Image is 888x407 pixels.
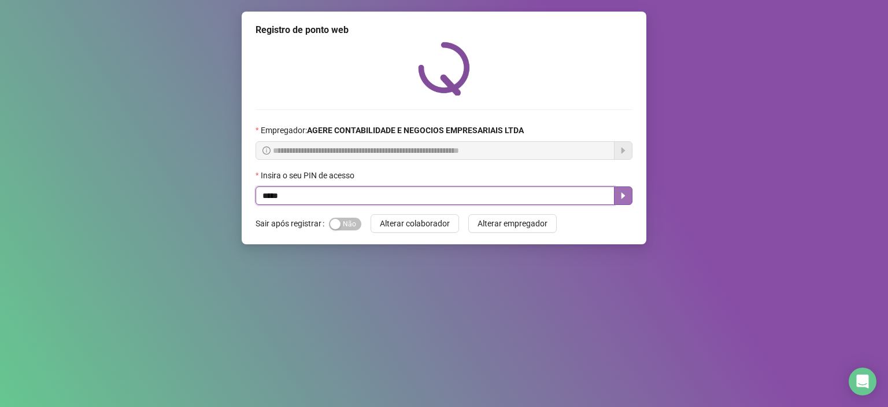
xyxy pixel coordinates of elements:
span: caret-right [619,191,628,200]
label: Insira o seu PIN de acesso [256,169,362,182]
span: Alterar colaborador [380,217,450,230]
button: Alterar empregador [468,214,557,233]
label: Sair após registrar [256,214,329,233]
span: Empregador : [261,124,524,137]
button: Alterar colaborador [371,214,459,233]
strong: AGERE CONTABILIDADE E NEGOCIOS EMPRESARIAIS LTDA [307,126,524,135]
img: QRPoint [418,42,470,96]
div: Registro de ponto web [256,23,632,37]
span: info-circle [262,146,271,155]
span: Alterar empregador [478,217,547,230]
div: Open Intercom Messenger [849,368,876,395]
